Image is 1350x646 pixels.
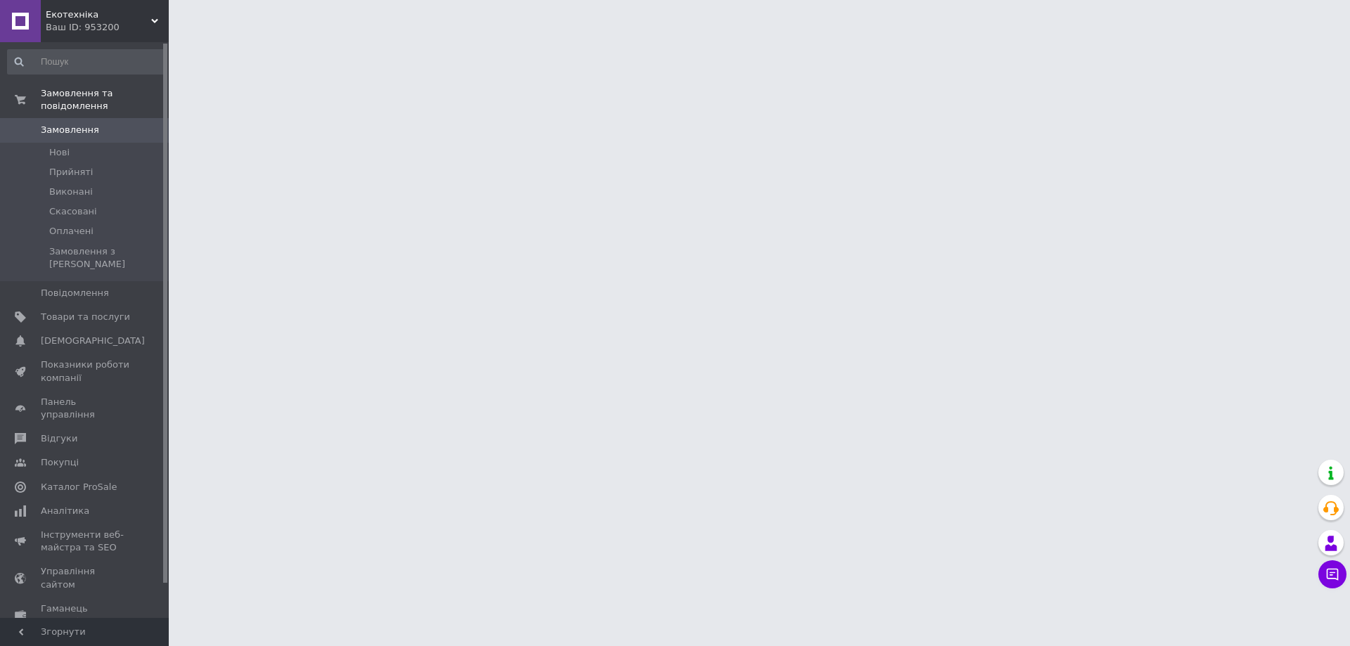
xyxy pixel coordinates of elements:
[41,505,89,517] span: Аналітика
[49,186,93,198] span: Виконані
[49,225,94,238] span: Оплачені
[41,287,109,299] span: Повідомлення
[41,335,145,347] span: [DEMOGRAPHIC_DATA]
[41,432,77,445] span: Відгуки
[41,481,117,493] span: Каталог ProSale
[41,456,79,469] span: Покупці
[41,396,130,421] span: Панель управління
[41,311,130,323] span: Товари та послуги
[41,358,130,384] span: Показники роботи компанії
[41,87,169,112] span: Замовлення та повідомлення
[49,146,70,159] span: Нові
[41,124,99,136] span: Замовлення
[49,166,93,179] span: Прийняті
[49,245,165,271] span: Замовлення з [PERSON_NAME]
[1318,560,1346,588] button: Чат з покупцем
[41,565,130,590] span: Управління сайтом
[46,8,151,21] span: Екотехніка
[7,49,166,75] input: Пошук
[49,205,97,218] span: Скасовані
[41,602,130,628] span: Гаманець компанії
[46,21,169,34] div: Ваш ID: 953200
[41,529,130,554] span: Інструменти веб-майстра та SEO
